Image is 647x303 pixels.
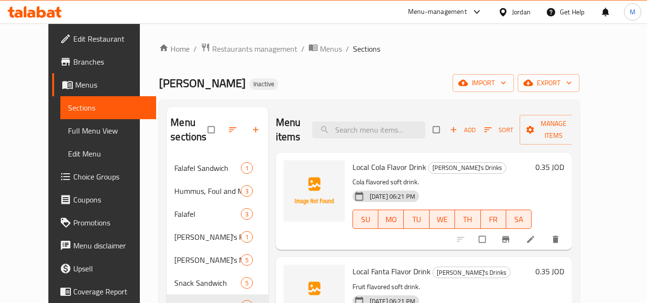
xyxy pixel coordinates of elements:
span: import [460,77,506,89]
div: Hamouda's Fatteh [174,231,240,243]
span: Choice Groups [73,171,149,182]
a: Edit Menu [60,142,157,165]
span: Falafel Sandwich [174,162,240,174]
a: Promotions [52,211,157,234]
div: Hummus, Foul and Mesabaha Boxes and dishes3 [167,180,268,202]
span: Upsell [73,263,149,274]
h2: Menu sections [170,115,208,144]
span: TU [408,213,425,226]
a: Branches [52,50,157,73]
span: [PERSON_NAME]'s Drinks [429,162,506,173]
span: Restaurants management [212,43,297,55]
div: [PERSON_NAME]'s Fatteh1 [167,225,268,248]
p: Cola flavored soft drink. [352,176,532,188]
span: [PERSON_NAME]'s Fatteh [174,231,240,243]
nav: breadcrumb [159,43,579,55]
span: Sections [68,102,149,113]
span: Full Menu View [68,125,149,136]
img: Local Cola Flavor Drink [284,160,345,222]
a: Menus [308,43,342,55]
span: 1 [241,233,252,242]
a: Menu disclaimer [52,234,157,257]
li: / [346,43,349,55]
button: WE [430,210,455,229]
span: Menus [320,43,342,55]
span: Manage items [527,118,580,142]
span: 3 [241,187,252,196]
button: FR [481,210,506,229]
a: Home [159,43,190,55]
button: Add [447,123,478,137]
span: Add [450,124,476,135]
span: 5 [241,279,252,288]
span: Sort sections [222,119,245,140]
a: Sections [60,96,157,119]
span: Sort items [478,123,520,137]
span: Local Cola Flavor Drink [352,160,426,174]
button: Manage items [520,115,588,145]
span: Coverage Report [73,286,149,297]
span: 1 [241,164,252,173]
span: Snack Sandwich [174,277,240,289]
div: Snack Sandwich5 [167,271,268,294]
a: Coupons [52,188,157,211]
div: Hamouda's Drinks [432,267,511,278]
div: Hamouda's Meals [174,254,240,266]
div: items [241,185,253,197]
span: Edit Restaurant [73,33,149,45]
span: M [630,7,636,17]
span: Hummus, Foul and Mesabaha Boxes and dishes [174,185,240,197]
span: [DATE] 06:21 PM [366,192,419,201]
span: MO [382,213,400,226]
span: Select all sections [202,121,222,139]
span: 5 [241,256,252,265]
span: [PERSON_NAME]'s Meals [174,254,240,266]
a: Edit Restaurant [52,27,157,50]
a: Restaurants management [201,43,297,55]
span: Coupons [73,194,149,205]
li: / [193,43,197,55]
div: [PERSON_NAME]'s Meals5 [167,248,268,271]
button: SA [506,210,532,229]
span: Edit Menu [68,148,149,159]
div: items [241,277,253,289]
button: TU [404,210,429,229]
span: SA [510,213,528,226]
span: [PERSON_NAME]'s Drinks [433,267,510,278]
span: Falafel [174,208,240,220]
button: Sort [482,123,516,137]
div: Menu-management [408,6,467,18]
div: Hamouda's Drinks [428,162,506,174]
span: FR [485,213,502,226]
a: Full Menu View [60,119,157,142]
div: items [241,254,253,266]
span: Menus [75,79,149,90]
div: Jordan [512,7,531,17]
span: WE [433,213,451,226]
h2: Menu items [276,115,301,144]
div: Falafel Sandwich1 [167,157,268,180]
span: 3 [241,210,252,219]
h6: 0.35 JOD [535,160,564,174]
button: MO [378,210,404,229]
button: Add section [245,119,268,140]
span: [PERSON_NAME] [159,72,246,94]
button: Branch-specific-item [495,229,518,250]
span: Branches [73,56,149,67]
div: items [241,208,253,220]
a: Upsell [52,257,157,280]
a: Coverage Report [52,280,157,303]
span: Local Fanta Flavor Drink [352,264,431,279]
span: SU [357,213,375,226]
button: import [453,74,514,92]
li: / [301,43,305,55]
a: Choice Groups [52,165,157,188]
div: items [241,231,253,243]
button: SU [352,210,378,229]
span: Sections [353,43,380,55]
span: Select section [427,121,447,139]
button: TH [455,210,480,229]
